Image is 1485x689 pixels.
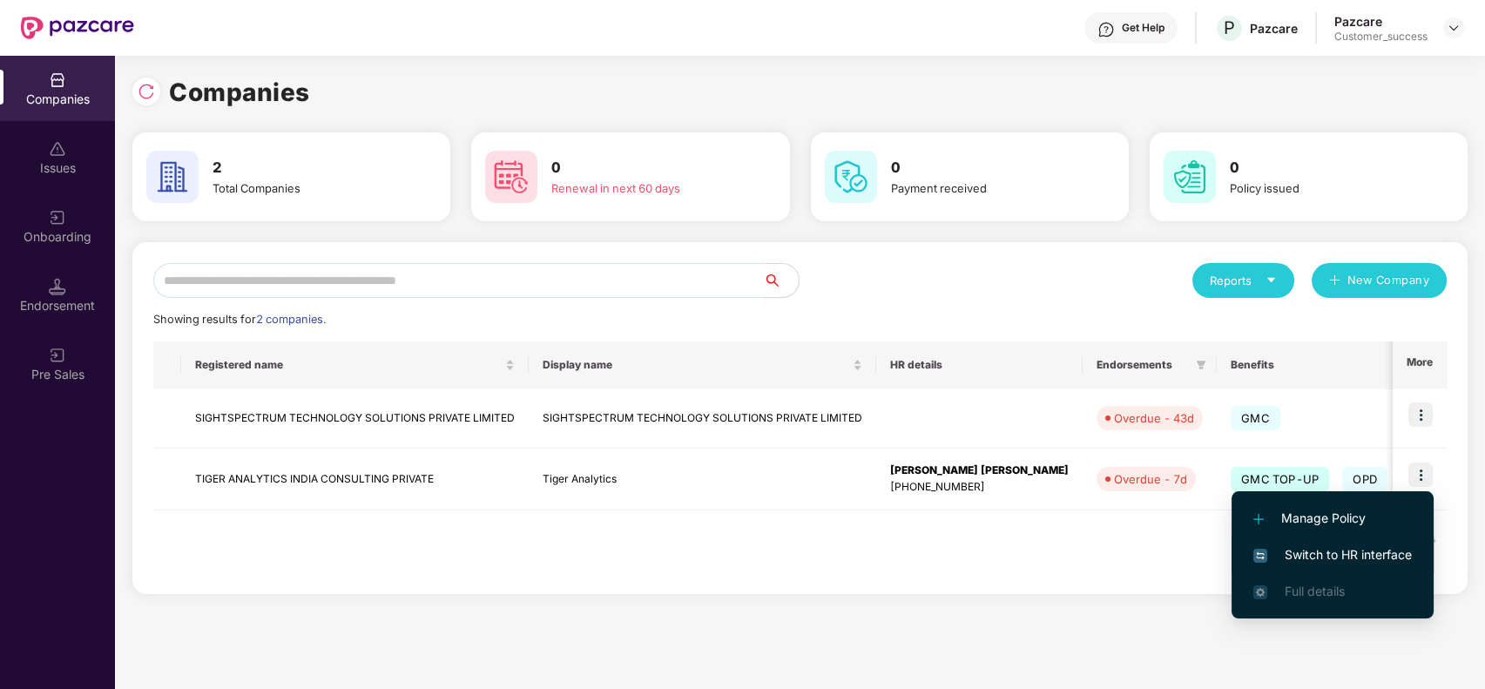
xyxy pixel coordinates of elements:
img: svg+xml;base64,PHN2ZyB4bWxucz0iaHR0cDovL3d3dy53My5vcmcvMjAwMC9zdmciIHdpZHRoPSIxMi4yMDEiIGhlaWdodD... [1253,514,1264,524]
span: Switch to HR interface [1253,545,1412,564]
th: More [1393,341,1447,388]
span: P [1224,17,1235,38]
span: Endorsements [1097,358,1189,372]
img: svg+xml;base64,PHN2ZyBpZD0iSXNzdWVzX2Rpc2FibGVkIiB4bWxucz0iaHR0cDovL3d3dy53My5vcmcvMjAwMC9zdmciIH... [49,140,66,158]
button: plusNew Company [1312,263,1447,298]
span: Showing results for [153,313,326,326]
h3: 2 [213,157,402,179]
div: Customer_success [1334,30,1428,44]
img: svg+xml;base64,PHN2ZyB3aWR0aD0iMTQuNSIgaGVpZ2h0PSIxNC41IiB2aWV3Qm94PSIwIDAgMTYgMTYiIGZpbGw9Im5vbm... [49,278,66,295]
span: caret-down [1266,274,1277,286]
span: plus [1329,274,1340,288]
th: HR details [876,341,1083,388]
div: [PHONE_NUMBER] [890,479,1069,496]
img: svg+xml;base64,PHN2ZyB3aWR0aD0iMjAiIGhlaWdodD0iMjAiIHZpZXdCb3g9IjAgMCAyMCAyMCIgZmlsbD0ibm9uZSIgeG... [49,347,66,364]
div: Get Help [1122,21,1164,35]
div: Pazcare [1334,13,1428,30]
div: Policy issued [1230,179,1419,197]
td: SIGHTSPECTRUM TECHNOLOGY SOLUTIONS PRIVATE LIMITED [181,388,529,449]
span: search [763,274,799,287]
td: SIGHTSPECTRUM TECHNOLOGY SOLUTIONS PRIVATE LIMITED [529,388,876,449]
span: filter [1196,360,1206,370]
div: [PERSON_NAME] [PERSON_NAME] [890,463,1069,479]
img: svg+xml;base64,PHN2ZyBpZD0iRHJvcGRvd24tMzJ4MzIiIHhtbG5zPSJodHRwOi8vd3d3LnczLm9yZy8yMDAwL3N2ZyIgd2... [1447,21,1461,35]
img: svg+xml;base64,PHN2ZyB4bWxucz0iaHR0cDovL3d3dy53My5vcmcvMjAwMC9zdmciIHdpZHRoPSIxNi4zNjMiIGhlaWdodD... [1253,585,1267,599]
img: svg+xml;base64,PHN2ZyB3aWR0aD0iMjAiIGhlaWdodD0iMjAiIHZpZXdCb3g9IjAgMCAyMCAyMCIgZmlsbD0ibm9uZSIgeG... [49,209,66,226]
span: Registered name [195,358,502,372]
span: Display name [543,358,849,372]
div: Overdue - 43d [1114,409,1194,427]
button: search [763,263,800,298]
h3: 0 [551,157,740,179]
img: icon [1408,463,1433,487]
div: Overdue - 7d [1114,470,1187,488]
span: OPD [1342,467,1387,491]
h3: 0 [1230,157,1419,179]
span: 2 companies. [256,313,326,326]
span: filter [1192,355,1210,375]
img: svg+xml;base64,PHN2ZyBpZD0iSGVscC0zMngzMiIgeG1sbnM9Imh0dHA6Ly93d3cudzMub3JnLzIwMDAvc3ZnIiB3aWR0aD... [1097,21,1115,38]
span: Manage Policy [1253,509,1412,528]
span: New Company [1347,272,1430,289]
th: Display name [529,341,876,388]
h1: Companies [169,73,310,111]
span: GMC [1231,406,1280,430]
div: Renewal in next 60 days [551,179,740,197]
div: Payment received [891,179,1080,197]
td: Tiger Analytics [529,449,876,510]
img: svg+xml;base64,PHN2ZyB4bWxucz0iaHR0cDovL3d3dy53My5vcmcvMjAwMC9zdmciIHdpZHRoPSI2MCIgaGVpZ2h0PSI2MC... [825,151,877,203]
img: New Pazcare Logo [21,17,134,39]
div: Total Companies [213,179,402,197]
h3: 0 [891,157,1080,179]
th: Registered name [181,341,529,388]
span: GMC TOP-UP [1231,467,1329,491]
img: svg+xml;base64,PHN2ZyBpZD0iQ29tcGFuaWVzIiB4bWxucz0iaHR0cDovL3d3dy53My5vcmcvMjAwMC9zdmciIHdpZHRoPS... [49,71,66,89]
img: svg+xml;base64,PHN2ZyBpZD0iUmVsb2FkLTMyeDMyIiB4bWxucz0iaHR0cDovL3d3dy53My5vcmcvMjAwMC9zdmciIHdpZH... [138,83,155,100]
td: TIGER ANALYTICS INDIA CONSULTING PRIVATE [181,449,529,510]
img: icon [1408,402,1433,427]
div: Pazcare [1250,20,1298,37]
div: Reports [1210,272,1277,289]
img: svg+xml;base64,PHN2ZyB4bWxucz0iaHR0cDovL3d3dy53My5vcmcvMjAwMC9zdmciIHdpZHRoPSIxNiIgaGVpZ2h0PSIxNi... [1253,549,1267,563]
span: Full details [1285,584,1345,598]
img: svg+xml;base64,PHN2ZyB4bWxucz0iaHR0cDovL3d3dy53My5vcmcvMjAwMC9zdmciIHdpZHRoPSI2MCIgaGVpZ2h0PSI2MC... [485,151,537,203]
img: svg+xml;base64,PHN2ZyB4bWxucz0iaHR0cDovL3d3dy53My5vcmcvMjAwMC9zdmciIHdpZHRoPSI2MCIgaGVpZ2h0PSI2MC... [1164,151,1216,203]
img: svg+xml;base64,PHN2ZyB4bWxucz0iaHR0cDovL3d3dy53My5vcmcvMjAwMC9zdmciIHdpZHRoPSI2MCIgaGVpZ2h0PSI2MC... [146,151,199,203]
